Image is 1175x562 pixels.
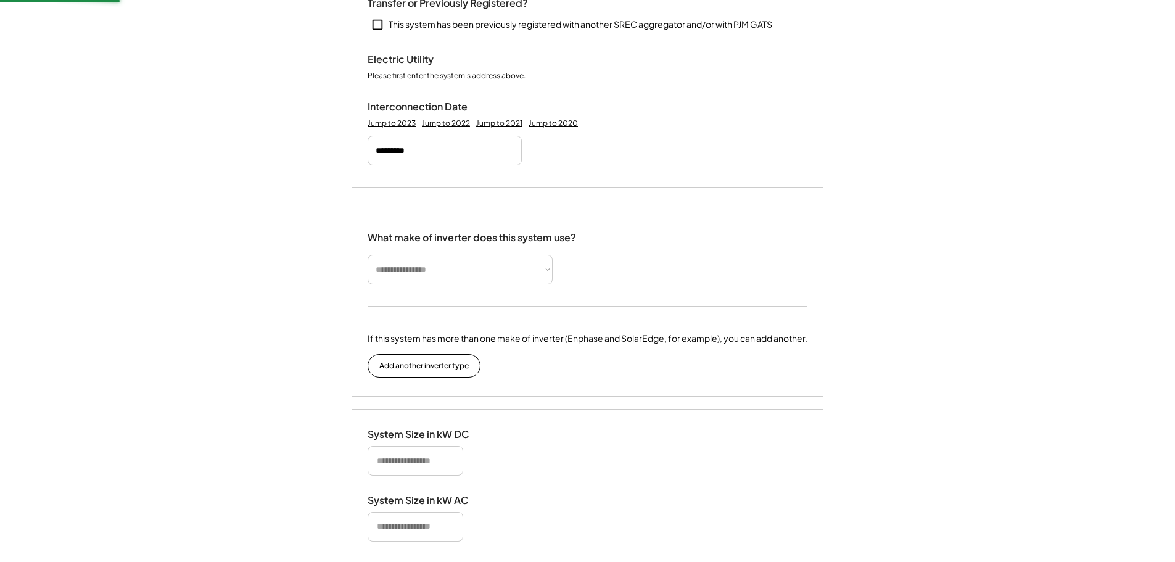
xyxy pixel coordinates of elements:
button: Add another inverter type [368,354,480,378]
div: Please first enter the system's address above. [368,71,526,82]
div: Jump to 2022 [422,118,470,128]
div: Electric Utility [368,53,491,66]
div: What make of inverter does this system use? [368,219,576,247]
div: System Size in kW DC [368,428,491,441]
div: If this system has more than one make of inverter (Enphase and SolarEdge, for example), you can a... [368,332,807,345]
div: System Size in kW AC [368,494,491,507]
div: This system has been previously registered with another SREC aggregator and/or with PJM GATS [389,19,772,31]
div: Jump to 2020 [529,118,578,128]
div: Jump to 2023 [368,118,416,128]
div: Jump to 2021 [476,118,522,128]
div: Interconnection Date [368,101,491,114]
